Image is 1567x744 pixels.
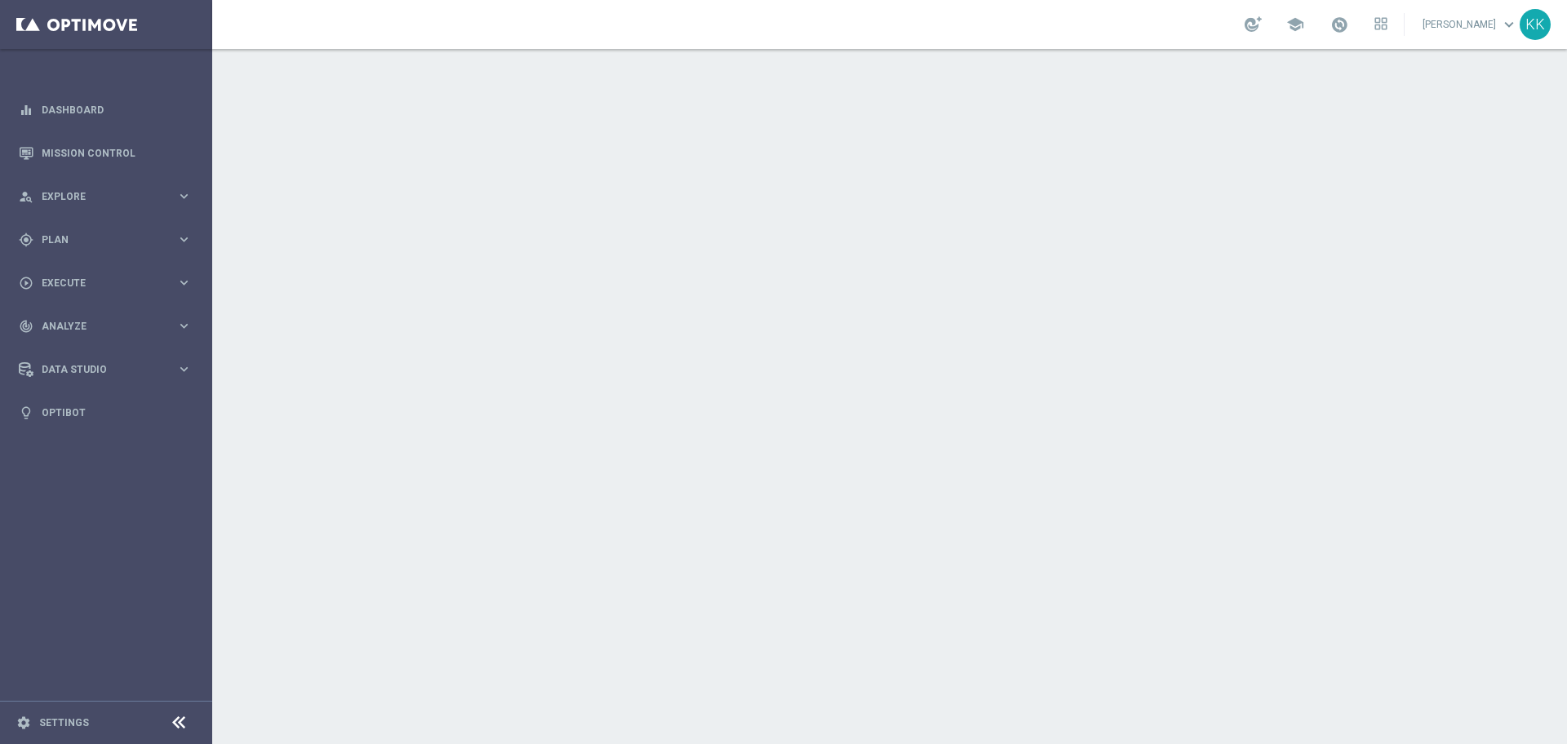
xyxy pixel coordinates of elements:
span: Execute [42,278,176,288]
div: Mission Control [19,131,192,175]
a: Optibot [42,391,192,434]
button: track_changes Analyze keyboard_arrow_right [18,320,193,333]
a: Settings [39,718,89,728]
a: [PERSON_NAME]keyboard_arrow_down [1421,12,1520,37]
div: Execute [19,276,176,290]
div: Explore [19,189,176,204]
i: track_changes [19,319,33,334]
i: keyboard_arrow_right [176,188,192,204]
button: Mission Control [18,147,193,160]
i: play_circle_outline [19,276,33,290]
i: equalizer [19,103,33,117]
span: Analyze [42,321,176,331]
i: settings [16,715,31,730]
span: Plan [42,235,176,245]
a: Dashboard [42,88,192,131]
div: Data Studio [19,362,176,377]
i: gps_fixed [19,232,33,247]
span: school [1286,15,1304,33]
span: Explore [42,192,176,201]
i: person_search [19,189,33,204]
a: Mission Control [42,131,192,175]
div: Analyze [19,319,176,334]
i: keyboard_arrow_right [176,275,192,290]
div: Optibot [19,391,192,434]
div: Dashboard [19,88,192,131]
i: keyboard_arrow_right [176,361,192,377]
button: play_circle_outline Execute keyboard_arrow_right [18,277,193,290]
i: keyboard_arrow_right [176,318,192,334]
span: keyboard_arrow_down [1500,15,1518,33]
i: keyboard_arrow_right [176,232,192,247]
button: lightbulb Optibot [18,406,193,419]
div: Plan [19,232,176,247]
button: equalizer Dashboard [18,104,193,117]
div: KK [1520,9,1551,40]
button: person_search Explore keyboard_arrow_right [18,190,193,203]
button: gps_fixed Plan keyboard_arrow_right [18,233,193,246]
i: lightbulb [19,405,33,420]
button: Data Studio keyboard_arrow_right [18,363,193,376]
span: Data Studio [42,365,176,374]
